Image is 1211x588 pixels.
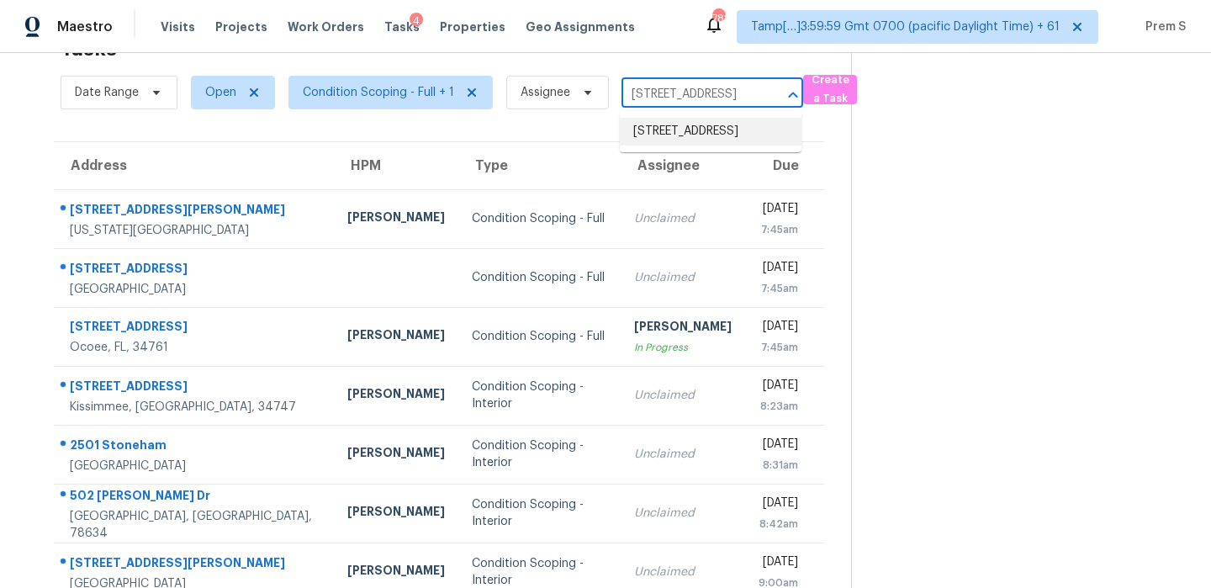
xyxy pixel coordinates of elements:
div: [GEOGRAPHIC_DATA] [70,281,320,298]
div: [PERSON_NAME] [347,503,445,524]
th: Address [54,142,334,189]
div: 8:23am [759,398,798,415]
div: Unclaimed [634,387,732,404]
div: Unclaimed [634,564,732,580]
span: Properties [440,19,505,35]
div: [DATE] [759,495,798,516]
span: Assignee [521,84,570,101]
span: Condition Scoping - Full + 1 [303,84,454,101]
span: Visits [161,19,195,35]
button: Create a Task [803,75,857,104]
div: [US_STATE][GEOGRAPHIC_DATA] [70,222,320,239]
div: 8:42am [759,516,798,532]
div: Condition Scoping - Interior [472,379,606,412]
span: Create a Task [812,71,849,109]
span: Geo Assignments [526,19,635,35]
div: Unclaimed [634,446,732,463]
div: [STREET_ADDRESS] [70,318,320,339]
div: Condition Scoping - Full [472,269,606,286]
div: Condition Scoping - Full [472,328,606,345]
div: 502 [PERSON_NAME] Dr [70,487,320,508]
div: 7:45am [759,339,798,356]
div: [PERSON_NAME] [347,444,445,465]
div: [PERSON_NAME] [347,562,445,583]
th: HPM [334,142,458,189]
div: [PERSON_NAME] [634,318,732,339]
th: Due [745,142,824,189]
div: [DATE] [759,377,798,398]
li: [STREET_ADDRESS] [620,118,801,146]
th: Assignee [621,142,745,189]
span: Projects [215,19,267,35]
div: 2501 Stoneham [70,437,320,458]
div: [DATE] [759,200,798,221]
span: Open [205,84,236,101]
div: [DATE] [759,436,798,457]
div: [DATE] [759,554,798,575]
div: 7:45am [759,221,798,238]
div: 7:45am [759,280,798,297]
div: 782 [712,10,724,27]
div: Ocoee, FL, 34761 [70,339,320,356]
div: Unclaimed [634,505,732,522]
th: Type [458,142,620,189]
span: Tasks [384,21,420,33]
span: Prem S [1139,19,1186,35]
div: 8:31am [759,457,798,474]
span: Maestro [57,19,113,35]
div: [DATE] [759,318,798,339]
div: [GEOGRAPHIC_DATA] [70,458,320,474]
div: [PERSON_NAME] [347,209,445,230]
div: [PERSON_NAME] [347,326,445,347]
div: [STREET_ADDRESS][PERSON_NAME] [70,554,320,575]
h2: Tasks [61,40,117,57]
div: In Progress [634,339,732,356]
span: Work Orders [288,19,364,35]
div: [STREET_ADDRESS] [70,378,320,399]
input: Search by address [621,82,756,108]
div: [STREET_ADDRESS][PERSON_NAME] [70,201,320,222]
div: [STREET_ADDRESS] [70,260,320,281]
div: Kissimmee, [GEOGRAPHIC_DATA], 34747 [70,399,320,416]
div: [GEOGRAPHIC_DATA], [GEOGRAPHIC_DATA], 78634 [70,508,320,542]
div: Condition Scoping - Interior [472,496,606,530]
div: Unclaimed [634,210,732,227]
button: Close [781,83,805,107]
div: [DATE] [759,259,798,280]
span: Tamp[…]3:59:59 Gmt 0700 (pacific Daylight Time) + 61 [751,19,1060,35]
span: Date Range [75,84,139,101]
div: [PERSON_NAME] [347,385,445,406]
div: Unclaimed [634,269,732,286]
div: Condition Scoping - Interior [472,437,606,471]
div: 4 [410,13,423,29]
div: Condition Scoping - Full [472,210,606,227]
